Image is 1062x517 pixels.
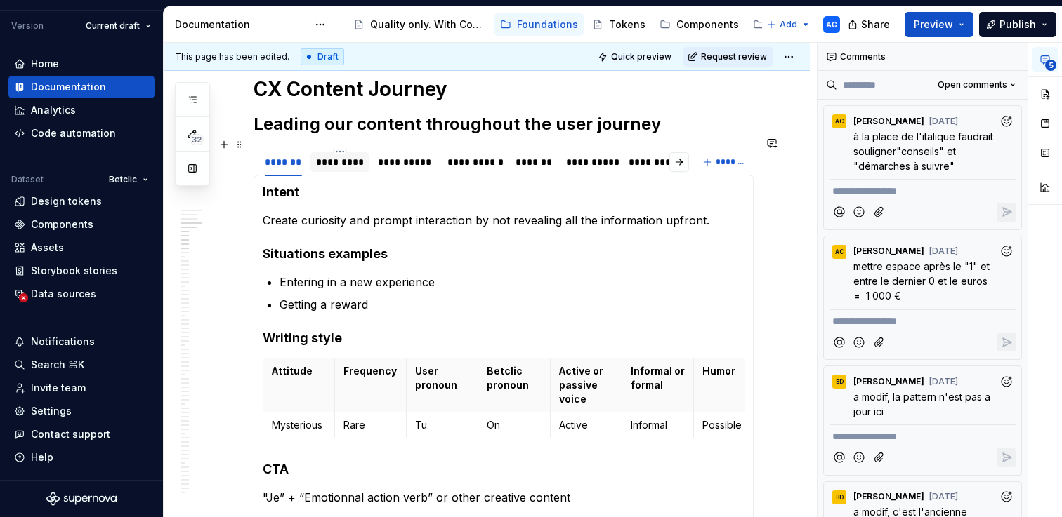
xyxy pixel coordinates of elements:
[263,461,745,478] h4: CTA
[594,47,678,67] button: Quick preview
[999,18,1036,32] span: Publish
[914,18,953,32] span: Preview
[487,364,541,392] p: Betclic pronoun
[8,330,155,353] button: Notifications
[487,418,541,432] p: On
[46,492,117,506] svg: Supernova Logo
[31,264,117,278] div: Storybook stories
[870,333,889,351] button: Attach files
[263,212,745,229] p: Create curiosity and prompt interaction by not revealing all the information upfront.
[830,448,848,467] button: Mention someone
[609,18,645,32] div: Tokens
[850,448,869,467] button: Add emoji
[263,246,745,262] h4: Situations examples
[31,358,84,372] div: Search ⌘K
[702,418,756,432] p: Possible
[8,53,155,75] a: Home
[8,260,155,282] a: Storybook stories
[31,126,116,140] div: Code automation
[780,19,797,30] span: Add
[861,18,890,32] span: Share
[997,488,1016,506] button: Add reaction
[830,179,1016,199] div: Composer editor
[8,400,155,422] a: Settings
[8,76,155,98] a: Documentation
[826,19,837,30] div: AG
[835,116,844,127] div: AC
[701,51,767,62] span: Request review
[870,203,889,222] button: Attach files
[997,372,1016,391] button: Add reaction
[559,418,613,432] p: Active
[8,354,155,376] button: Search ⌘K
[254,113,754,135] h2: Leading our content throughout the user journey
[853,391,993,417] span: a modif, la pattern n'est pas a jour ici
[853,246,924,257] span: [PERSON_NAME]
[8,99,155,121] a: Analytics
[263,330,745,347] h4: Writing style
[853,491,924,502] span: [PERSON_NAME]
[586,13,651,36] a: Tokens
[654,13,745,36] a: Components
[370,18,486,32] div: Quality only. With Consistency.
[109,174,137,185] span: Betclic
[415,364,469,392] p: User pronoun
[11,174,44,185] div: Dataset
[8,377,155,399] a: Invite team
[762,15,815,34] button: Add
[905,12,973,37] button: Preview
[830,424,1016,444] div: Composer editor
[8,236,155,259] a: Assets
[850,333,869,351] button: Add emoji
[343,364,398,378] p: Frequency
[747,13,827,36] a: Resources
[517,18,578,32] div: Foundations
[835,246,844,257] div: AC
[702,364,756,378] p: Humor
[836,492,844,503] div: BD
[272,418,326,432] p: Mysterious
[415,418,469,432] p: Tu
[818,43,1028,71] div: Comments
[301,48,344,65] div: Draft
[31,335,95,349] div: Notifications
[870,448,889,467] button: Attach files
[8,446,155,469] button: Help
[263,184,745,201] h4: Intent
[997,448,1016,467] button: Reply
[559,364,613,406] p: Active or passive voice
[997,112,1016,130] button: Add reaction
[830,203,848,222] button: Mention someone
[31,103,76,117] div: Analytics
[853,376,924,387] span: [PERSON_NAME]
[631,418,685,432] p: Informal
[31,241,64,255] div: Assets
[8,122,155,145] a: Code automation
[853,116,924,127] span: [PERSON_NAME]
[997,242,1016,261] button: Add reaction
[280,296,745,313] p: Getting a reward
[494,13,584,36] a: Foundations
[8,190,155,213] a: Design tokens
[31,450,53,464] div: Help
[31,217,93,231] div: Components
[31,427,110,441] div: Contact support
[997,203,1016,222] button: Reply
[853,260,992,302] span: mettre espace après le "1" et entre le dernier 0 et le euros = 1 000 €
[841,12,899,37] button: Share
[254,76,754,102] h1: CX Content Journey
[31,381,86,395] div: Invite team
[631,364,685,392] p: Informal or formal
[348,11,759,39] div: Page tree
[103,170,155,189] button: Betclic
[31,80,106,94] div: Documentation
[1045,60,1056,71] span: 5
[348,13,492,36] a: Quality only. With Consistency.
[830,309,1016,329] div: Composer editor
[836,376,844,387] div: BD
[175,51,289,62] span: This page has been edited.
[979,12,1056,37] button: Publish
[31,194,102,208] div: Design tokens
[272,364,326,378] p: Attitude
